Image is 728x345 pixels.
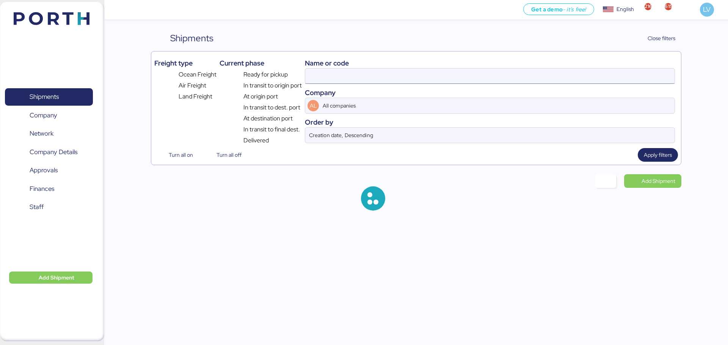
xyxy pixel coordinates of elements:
span: Network [30,128,53,139]
div: Freight type [154,58,216,68]
a: Staff [5,198,93,216]
span: Delivered [243,136,269,145]
span: Turn all off [217,150,242,159]
span: Shipments [30,91,59,102]
button: Turn all on [154,148,199,162]
input: AL [321,98,653,113]
span: In transit to origin port [243,81,302,90]
span: In transit to final dest. [243,125,300,134]
button: Apply filters [638,148,678,162]
span: Close filters [648,34,675,43]
span: Approvals [30,165,58,176]
a: Shipments [5,88,93,106]
span: Staff [30,201,44,212]
button: Turn all off [202,148,248,162]
span: LV [703,5,711,14]
div: Shipments [170,31,213,45]
span: Add Shipment [642,176,675,186]
span: AL [310,101,317,110]
button: Add Shipment [9,272,93,284]
button: Menu [109,3,122,16]
button: Close filters [632,31,681,45]
span: Company Details [30,147,77,158]
span: Add Shipment [39,273,74,282]
span: At destination port [243,114,293,123]
div: Company [305,87,675,98]
span: Turn all on [169,150,193,159]
span: At origin port [243,92,278,101]
span: Ready for pickup [243,70,288,79]
div: Current phase [220,58,302,68]
a: Add Shipment [624,174,681,188]
span: Ocean Freight [179,70,217,79]
span: Finances [30,183,54,194]
a: Company [5,106,93,124]
span: Apply filters [644,150,672,159]
span: Company [30,110,57,121]
span: Land Freight [179,92,212,101]
a: Finances [5,180,93,197]
span: In transit to dest. port [243,103,300,112]
a: Approvals [5,162,93,179]
div: Order by [305,117,675,127]
span: Air Freight [179,81,206,90]
div: English [617,5,634,13]
a: Network [5,125,93,142]
div: Name or code [305,58,675,68]
a: Company Details [5,143,93,161]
